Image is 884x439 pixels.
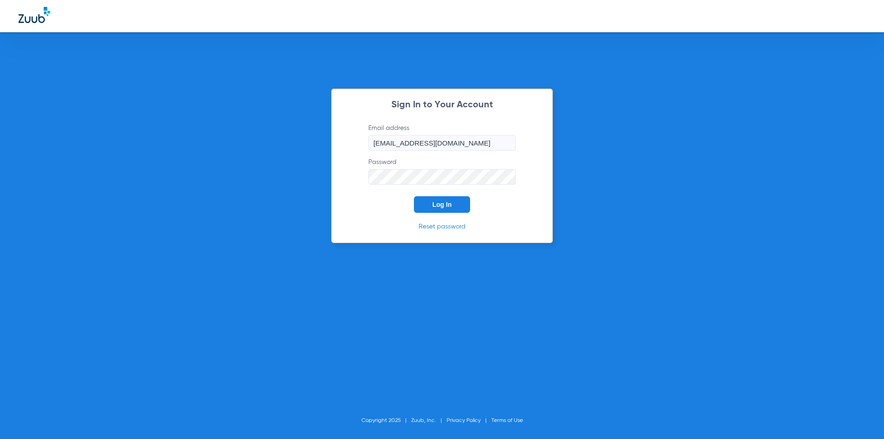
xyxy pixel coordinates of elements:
[838,395,884,439] iframe: Chat Widget
[368,169,516,185] input: Password
[355,100,529,110] h2: Sign In to Your Account
[447,418,481,423] a: Privacy Policy
[368,135,516,151] input: Email address
[368,123,516,151] label: Email address
[491,418,523,423] a: Terms of Use
[18,7,50,23] img: Zuub Logo
[411,416,447,425] li: Zuub, Inc.
[432,201,452,208] span: Log In
[414,196,470,213] button: Log In
[419,223,465,230] a: Reset password
[361,416,411,425] li: Copyright 2025
[368,158,516,185] label: Password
